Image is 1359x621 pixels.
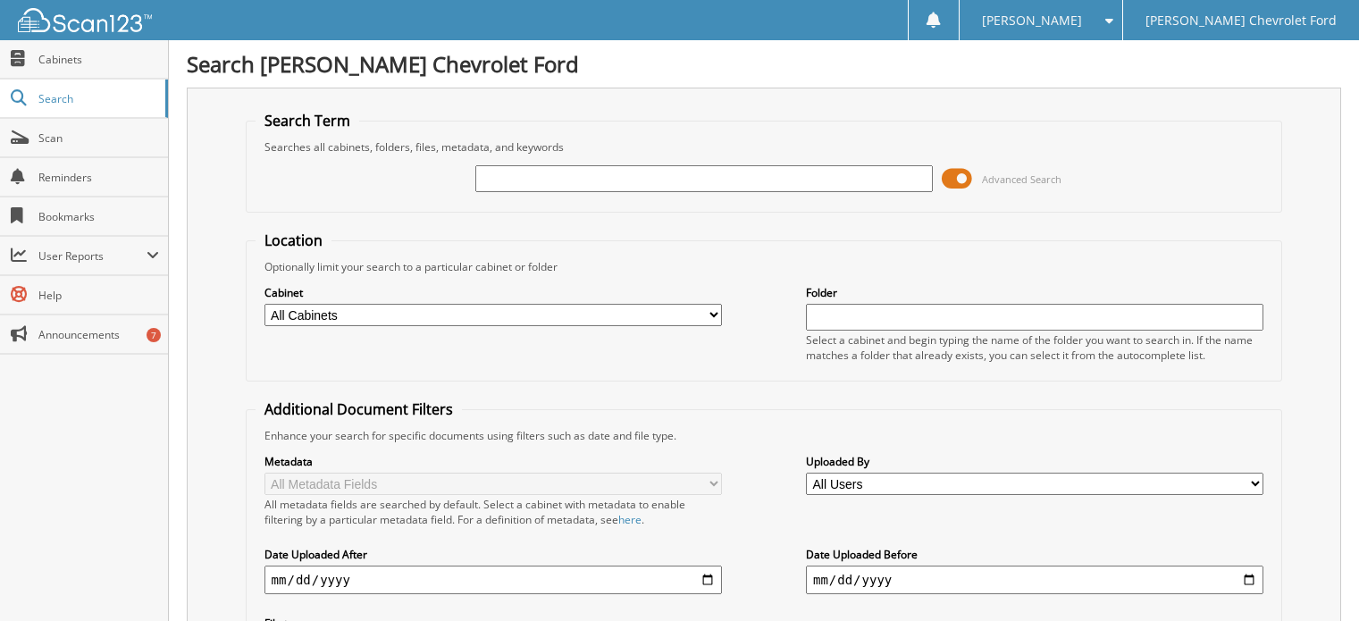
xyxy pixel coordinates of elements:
[982,15,1082,26] span: [PERSON_NAME]
[147,328,161,342] div: 7
[256,139,1273,155] div: Searches all cabinets, folders, files, metadata, and keywords
[256,428,1273,443] div: Enhance your search for specific documents using filters such as date and file type.
[806,566,1263,594] input: end
[38,288,159,303] span: Help
[256,259,1273,274] div: Optionally limit your search to a particular cabinet or folder
[264,497,722,527] div: All metadata fields are searched by default. Select a cabinet with metadata to enable filtering b...
[38,248,147,264] span: User Reports
[256,111,359,130] legend: Search Term
[256,231,331,250] legend: Location
[264,566,722,594] input: start
[256,399,462,419] legend: Additional Document Filters
[38,209,159,224] span: Bookmarks
[1270,535,1359,621] iframe: Chat Widget
[38,130,159,146] span: Scan
[38,327,159,342] span: Announcements
[187,49,1341,79] h1: Search [PERSON_NAME] Chevrolet Ford
[264,454,722,469] label: Metadata
[806,332,1263,363] div: Select a cabinet and begin typing the name of the folder you want to search in. If the name match...
[806,454,1263,469] label: Uploaded By
[806,285,1263,300] label: Folder
[38,52,159,67] span: Cabinets
[264,285,722,300] label: Cabinet
[982,172,1061,186] span: Advanced Search
[264,547,722,562] label: Date Uploaded After
[38,170,159,185] span: Reminders
[618,512,642,527] a: here
[38,91,156,106] span: Search
[806,547,1263,562] label: Date Uploaded Before
[1145,15,1337,26] span: [PERSON_NAME] Chevrolet Ford
[18,8,152,32] img: scan123-logo-white.svg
